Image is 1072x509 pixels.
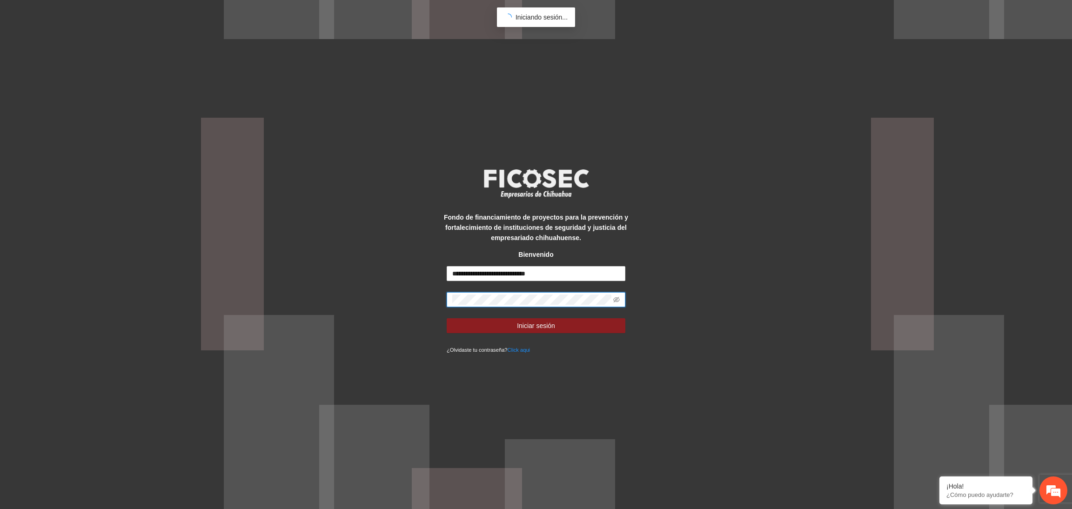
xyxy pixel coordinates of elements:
small: ¿Olvidaste tu contraseña? [447,347,530,353]
button: Iniciar sesión [447,318,625,333]
strong: Fondo de financiamiento de proyectos para la prevención y fortalecimiento de instituciones de seg... [444,214,628,241]
div: Minimizar ventana de chat en vivo [153,5,175,27]
strong: Bienvenido [518,251,553,258]
img: logo [478,166,594,201]
span: Estamos en línea. [54,124,128,218]
div: ¡Hola! [946,482,1025,490]
p: ¿Cómo puedo ayudarte? [946,491,1025,498]
span: Iniciar sesión [517,321,555,331]
textarea: Escriba su mensaje y pulse “Intro” [5,254,177,287]
span: loading [503,13,513,22]
span: eye-invisible [613,296,620,303]
span: Iniciando sesión... [516,13,568,21]
a: Click aqui [508,347,530,353]
div: Chatee con nosotros ahora [48,47,156,60]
